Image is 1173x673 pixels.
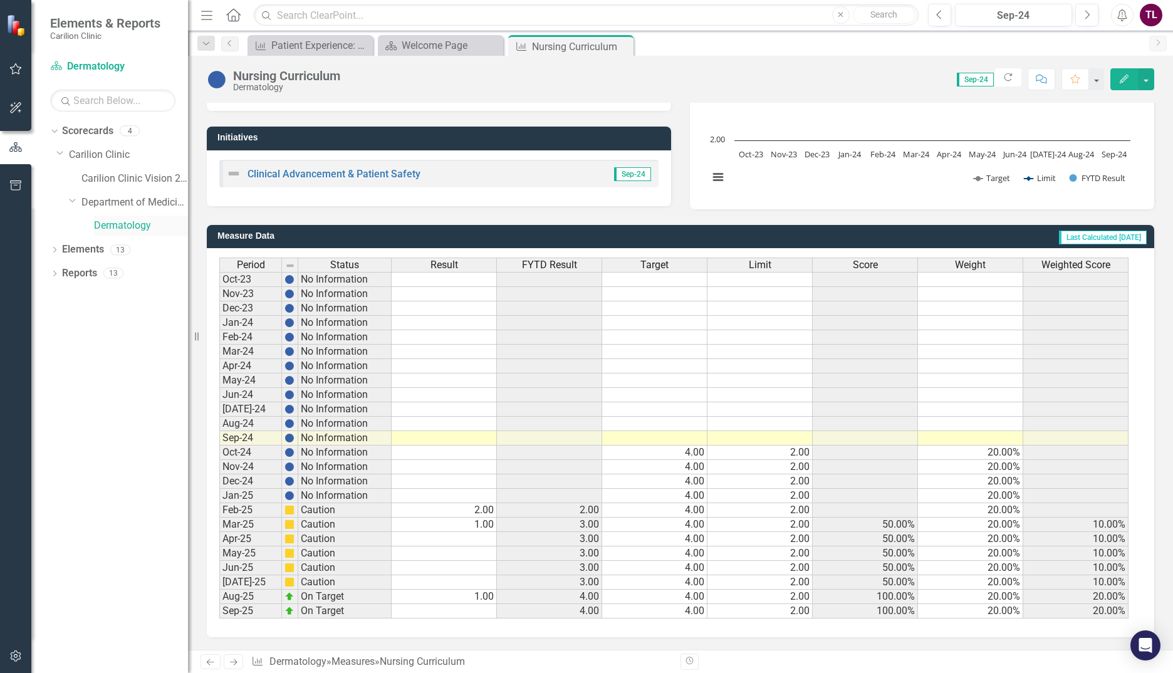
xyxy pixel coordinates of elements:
[219,604,282,618] td: Sep-25
[955,259,986,271] span: Weight
[918,489,1023,503] td: 20.00%
[298,301,392,316] td: No Information
[707,446,813,460] td: 2.00
[284,347,295,357] img: BgCOk07PiH71IgAAAABJRU5ErkJggg==
[974,172,1011,184] button: Show Target
[284,447,295,457] img: BgCOk07PiH71IgAAAABJRU5ErkJggg==
[813,518,918,532] td: 50.00%
[602,474,707,489] td: 4.00
[298,316,392,330] td: No Information
[1059,231,1147,244] span: Last Calculated [DATE]
[233,69,340,83] div: Nursing Curriculum
[602,604,707,618] td: 4.00
[497,575,602,590] td: 3.00
[707,474,813,489] td: 2.00
[918,590,1023,604] td: 20.00%
[707,590,813,604] td: 2.00
[1002,149,1027,160] text: Jun-24
[330,259,359,271] span: Status
[602,546,707,561] td: 4.00
[298,272,392,287] td: No Information
[707,460,813,474] td: 2.00
[219,460,282,474] td: Nov-24
[219,402,282,417] td: [DATE]-24
[602,532,707,546] td: 4.00
[392,590,497,604] td: 1.00
[402,38,500,53] div: Welcome Page
[381,38,500,53] a: Welcome Page
[284,375,295,385] img: BgCOk07PiH71IgAAAABJRU5ErkJggg==
[219,590,282,604] td: Aug-25
[955,4,1072,26] button: Sep-24
[918,446,1023,460] td: 20.00%
[271,38,370,53] div: Patient Experience: How Well the Staff Worked Together to Care For You
[522,259,577,271] span: FYTD Result
[813,546,918,561] td: 50.00%
[331,655,375,667] a: Measures
[602,489,707,503] td: 4.00
[710,133,725,145] text: 2.00
[298,590,392,604] td: On Target
[285,261,295,271] img: 8DAGhfEEPCf229AAAAAElFTkSuQmCC
[813,604,918,618] td: 100.00%
[219,330,282,345] td: Feb-24
[284,390,295,400] img: BgCOk07PiH71IgAAAABJRU5ErkJggg==
[805,149,830,160] text: Dec-23
[1023,546,1129,561] td: 10.00%
[1023,518,1129,532] td: 10.00%
[81,196,188,210] a: Department of Medicine
[969,149,996,160] text: May-24
[707,546,813,561] td: 2.00
[918,460,1023,474] td: 20.00%
[219,359,282,373] td: Apr-24
[284,419,295,429] img: BgCOk07PiH71IgAAAABJRU5ErkJggg==
[1023,575,1129,590] td: 10.00%
[707,518,813,532] td: 2.00
[937,149,962,160] text: Apr-24
[284,274,295,284] img: BgCOk07PiH71IgAAAABJRU5ErkJggg==
[380,655,465,667] div: Nursing Curriculum
[298,561,392,575] td: Caution
[702,9,1142,197] div: Chart. Highcharts interactive chart.
[837,149,862,160] text: Jan-24
[298,546,392,561] td: Caution
[709,169,727,186] button: View chart menu, Chart
[1140,4,1162,26] div: TL
[1024,172,1056,184] button: Show Limit
[813,561,918,575] td: 50.00%
[614,167,651,181] span: Sep-24
[219,431,282,446] td: Sep-24
[1068,149,1095,160] text: Aug-24
[497,518,602,532] td: 3.00
[284,519,295,530] img: cBAA0RP0Y6D5n+AAAAAElFTkSuQmCC
[853,259,878,271] span: Score
[110,244,130,255] div: 13
[284,332,295,342] img: BgCOk07PiH71IgAAAABJRU5ErkJggg==
[284,577,295,587] img: cBAA0RP0Y6D5n+AAAAAElFTkSuQmCC
[81,172,188,186] a: Carilion Clinic Vision 2025 Scorecard
[207,70,227,90] img: No Information
[284,303,295,313] img: BgCOk07PiH71IgAAAABJRU5ErkJggg==
[284,476,295,486] img: BgCOk07PiH71IgAAAABJRU5ErkJggg==
[602,575,707,590] td: 4.00
[248,168,420,180] a: Clinical Advancement & Patient Safety
[602,460,707,474] td: 4.00
[1030,149,1066,160] text: [DATE]-24
[50,31,160,41] small: Carilion Clinic
[219,474,282,489] td: Dec-24
[269,655,326,667] a: Dermatology
[392,518,497,532] td: 1.00
[284,404,295,414] img: BgCOk07PiH71IgAAAABJRU5ErkJggg==
[284,563,295,573] img: cBAA0RP0Y6D5n+AAAAAElFTkSuQmCC
[219,272,282,287] td: Oct-23
[640,259,669,271] span: Target
[771,149,797,160] text: Nov-23
[1041,259,1110,271] span: Weighted Score
[602,518,707,532] td: 4.00
[497,503,602,518] td: 2.00
[298,287,392,301] td: No Information
[298,489,392,503] td: No Information
[298,330,392,345] td: No Information
[1130,630,1160,660] div: Open Intercom Messenger
[853,6,915,24] button: Search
